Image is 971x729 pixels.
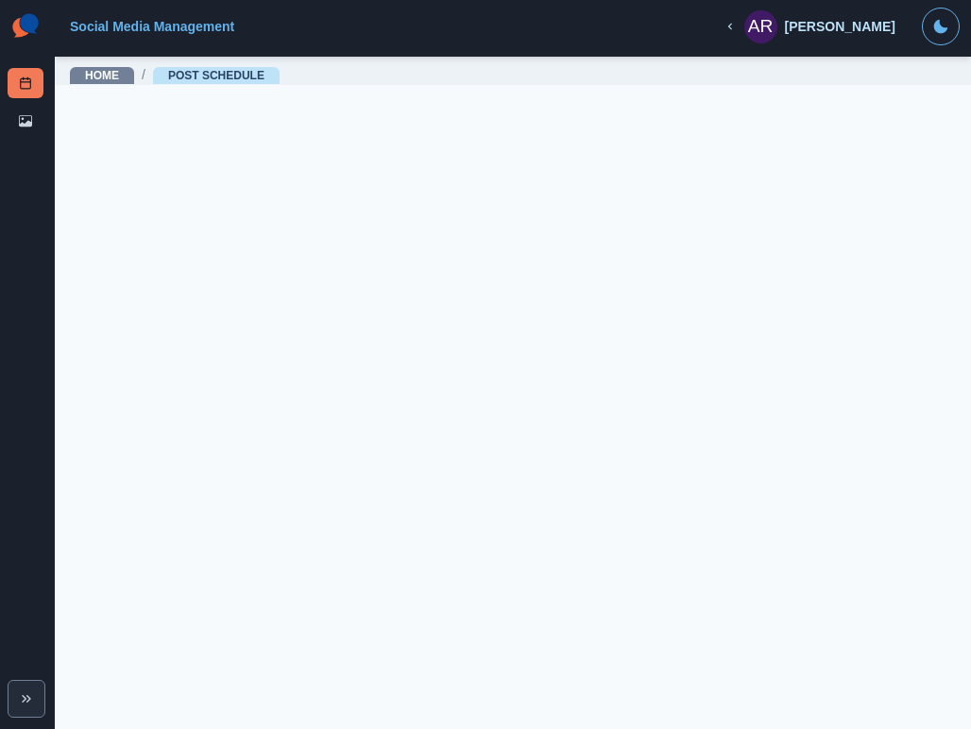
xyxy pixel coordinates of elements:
[70,65,280,85] nav: breadcrumb
[748,4,774,49] div: Amanda Ruth
[8,106,43,136] a: Media Library
[922,8,960,45] button: Toggle Mode
[708,8,911,45] button: [PERSON_NAME]
[168,69,264,82] a: Post Schedule
[142,65,145,85] span: /
[85,69,119,82] a: Home
[70,19,234,34] a: Social Media Management
[8,680,45,718] button: Expand
[8,68,43,98] a: Post Schedule
[785,19,895,35] div: [PERSON_NAME]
